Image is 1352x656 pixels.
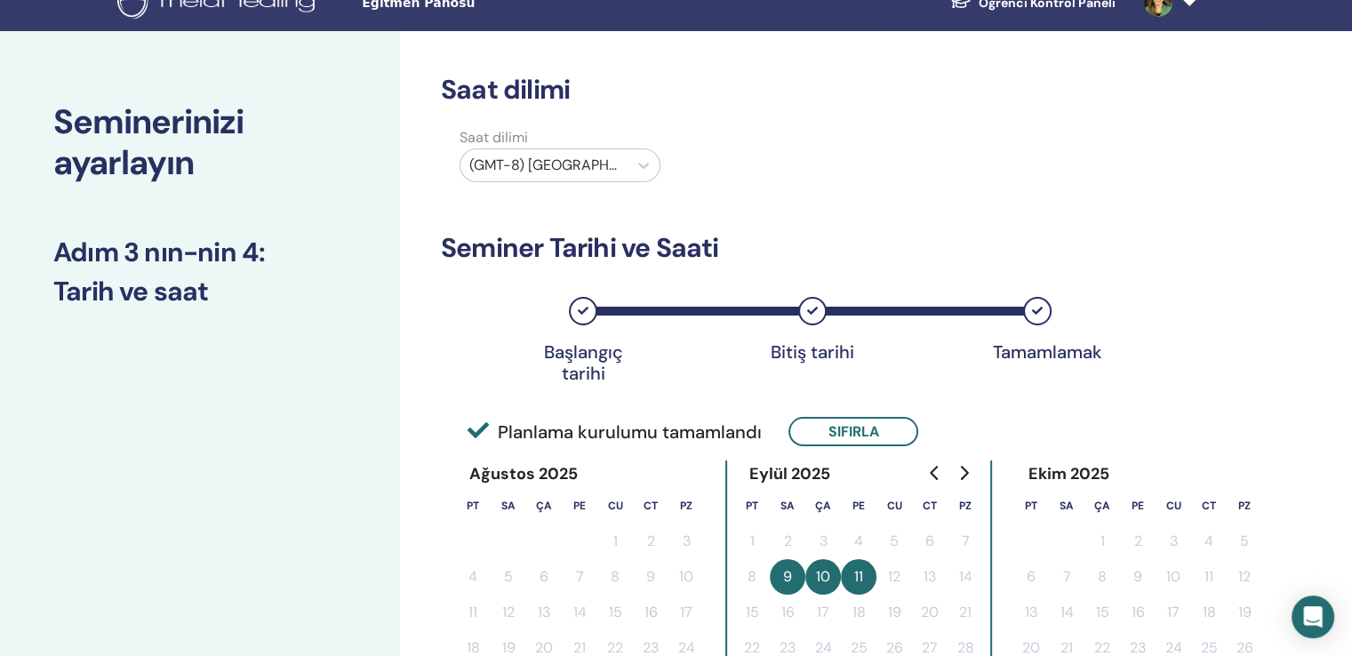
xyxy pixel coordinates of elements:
[597,595,633,630] button: 15
[841,559,876,595] button: 11
[1049,488,1084,524] th: Salı
[949,455,978,491] button: Go to next month
[770,559,805,595] button: 9
[1227,524,1262,559] button: 5
[539,341,628,384] div: Başlangıç tarihi
[1084,595,1120,630] button: 15
[668,595,704,630] button: 17
[1292,596,1334,638] div: Open Intercom Messenger
[1156,524,1191,559] button: 3
[948,488,983,524] th: Pazar
[597,488,633,524] th: Cuma
[841,595,876,630] button: 18
[788,417,918,446] button: Sıfırla
[491,595,526,630] button: 12
[1191,559,1227,595] button: 11
[441,74,1145,106] h3: Saat dilimi
[1156,559,1191,595] button: 10
[455,559,491,595] button: 4
[633,488,668,524] th: Cumartesi
[1049,595,1084,630] button: 14
[668,559,704,595] button: 10
[633,559,668,595] button: 9
[526,559,562,595] button: 6
[1227,488,1262,524] th: Pazar
[1191,488,1227,524] th: Cumartesi
[948,524,983,559] button: 7
[526,488,562,524] th: Çarşamba
[53,276,347,308] h3: Tarih ve saat
[948,595,983,630] button: 21
[441,232,1145,264] h3: Seminer Tarihi ve Saati
[1156,595,1191,630] button: 17
[1084,488,1120,524] th: Çarşamba
[1120,524,1156,559] button: 2
[1227,595,1262,630] button: 19
[1084,559,1120,595] button: 8
[1227,559,1262,595] button: 12
[455,488,491,524] th: Pazartesi
[770,488,805,524] th: Salı
[668,488,704,524] th: Pazar
[597,524,633,559] button: 1
[948,559,983,595] button: 14
[734,524,770,559] button: 1
[805,559,841,595] button: 10
[770,595,805,630] button: 16
[912,595,948,630] button: 20
[921,455,949,491] button: Go to previous month
[562,595,597,630] button: 14
[768,341,857,363] div: Bitiş tarihi
[841,524,876,559] button: 4
[734,460,844,488] div: Eylül 2025
[468,419,762,445] span: Planlama kurulumu tamamlandı
[633,524,668,559] button: 2
[912,524,948,559] button: 6
[491,488,526,524] th: Salı
[912,488,948,524] th: Cumartesi
[53,102,347,183] h2: Seminerinizi ayarlayın
[455,595,491,630] button: 11
[841,488,876,524] th: Perşembe
[53,236,347,268] h3: Adım 3 nın-nin 4 :
[491,559,526,595] button: 5
[876,595,912,630] button: 19
[734,488,770,524] th: Pazartesi
[770,524,805,559] button: 2
[876,488,912,524] th: Cuma
[1120,559,1156,595] button: 9
[1120,488,1156,524] th: Perşembe
[734,595,770,630] button: 15
[805,488,841,524] th: Çarşamba
[562,488,597,524] th: Perşembe
[1013,460,1124,488] div: Ekim 2025
[668,524,704,559] button: 3
[1049,559,1084,595] button: 7
[1013,559,1049,595] button: 6
[1191,524,1227,559] button: 4
[1084,524,1120,559] button: 1
[805,595,841,630] button: 17
[912,559,948,595] button: 13
[1013,595,1049,630] button: 13
[805,524,841,559] button: 3
[1191,595,1227,630] button: 18
[1013,488,1049,524] th: Pazartesi
[562,559,597,595] button: 7
[734,559,770,595] button: 8
[526,595,562,630] button: 13
[1156,488,1191,524] th: Cuma
[993,341,1082,363] div: Tamamlamak
[597,559,633,595] button: 8
[876,524,912,559] button: 5
[455,460,593,488] div: Ağustos 2025
[876,559,912,595] button: 12
[633,595,668,630] button: 16
[449,127,671,148] label: Saat dilimi
[1120,595,1156,630] button: 16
